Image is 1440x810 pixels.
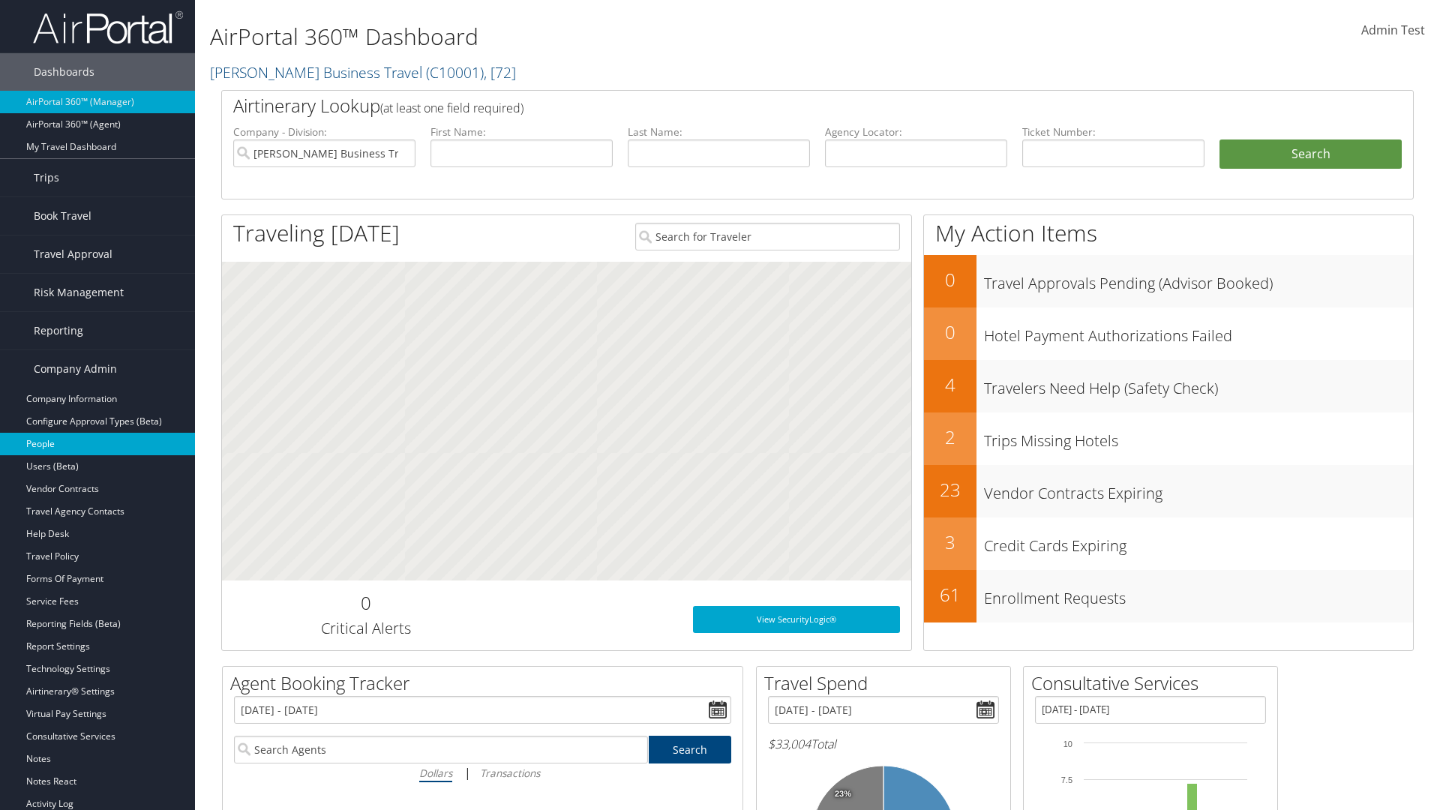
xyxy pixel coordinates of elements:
a: 4Travelers Need Help (Safety Check) [924,360,1413,412]
label: Company - Division: [233,124,415,139]
label: Ticket Number: [1022,124,1204,139]
input: Search for Traveler [635,223,900,250]
h1: Traveling [DATE] [233,217,400,249]
i: Dollars [419,766,452,780]
span: Book Travel [34,197,91,235]
label: First Name: [430,124,613,139]
h6: Total [768,736,999,752]
span: Admin Test [1361,22,1425,38]
span: Reporting [34,312,83,349]
a: 61Enrollment Requests [924,570,1413,622]
span: Risk Management [34,274,124,311]
span: ( C10001 ) [426,62,484,82]
h2: 0 [233,590,498,616]
h2: 23 [924,477,976,502]
h2: 0 [924,319,976,345]
h2: 4 [924,372,976,397]
h2: Airtinerary Lookup [233,93,1303,118]
div: | [234,763,731,782]
tspan: 10 [1063,739,1072,748]
span: Dashboards [34,53,94,91]
h1: AirPortal 360™ Dashboard [210,21,1020,52]
h2: 3 [924,529,976,555]
h3: Hotel Payment Authorizations Failed [984,318,1413,346]
label: Last Name: [628,124,810,139]
h3: Travelers Need Help (Safety Check) [984,370,1413,399]
a: 0Hotel Payment Authorizations Failed [924,307,1413,360]
a: Admin Test [1361,7,1425,54]
h3: Critical Alerts [233,618,498,639]
a: 23Vendor Contracts Expiring [924,465,1413,517]
a: View SecurityLogic® [693,606,900,633]
h2: Consultative Services [1031,670,1277,696]
i: Transactions [480,766,540,780]
h2: Travel Spend [764,670,1010,696]
button: Search [1219,139,1402,169]
span: Trips [34,159,59,196]
h3: Vendor Contracts Expiring [984,475,1413,504]
a: Search [649,736,732,763]
h1: My Action Items [924,217,1413,249]
h2: 61 [924,582,976,607]
a: 0Travel Approvals Pending (Advisor Booked) [924,255,1413,307]
span: Travel Approval [34,235,112,273]
h2: 0 [924,267,976,292]
h2: 2 [924,424,976,450]
span: , [ 72 ] [484,62,516,82]
h3: Enrollment Requests [984,580,1413,609]
span: Company Admin [34,350,117,388]
h3: Trips Missing Hotels [984,423,1413,451]
a: [PERSON_NAME] Business Travel [210,62,516,82]
a: 3Credit Cards Expiring [924,517,1413,570]
input: Search Agents [234,736,648,763]
span: $33,004 [768,736,811,752]
h3: Travel Approvals Pending (Advisor Booked) [984,265,1413,294]
a: 2Trips Missing Hotels [924,412,1413,465]
tspan: 23% [835,790,851,799]
img: airportal-logo.png [33,10,183,45]
label: Agency Locator: [825,124,1007,139]
tspan: 7.5 [1061,775,1072,784]
h2: Agent Booking Tracker [230,670,742,696]
span: (at least one field required) [380,100,523,116]
h3: Credit Cards Expiring [984,528,1413,556]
